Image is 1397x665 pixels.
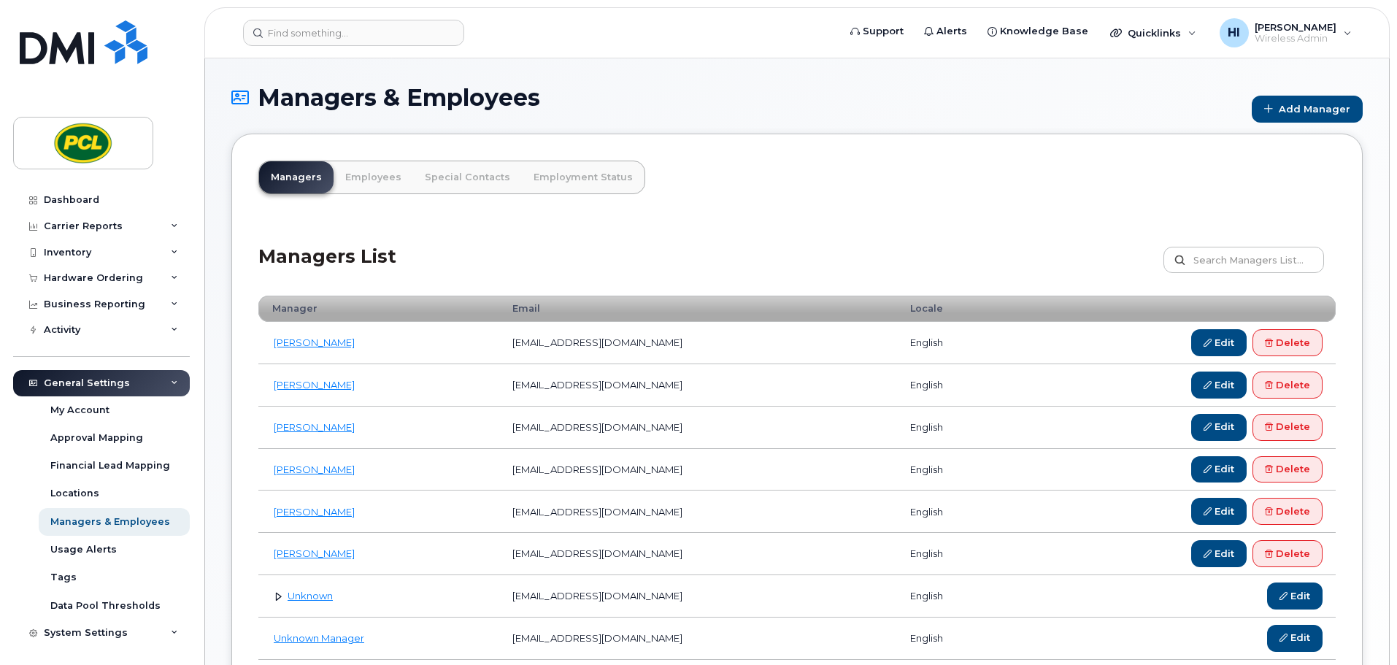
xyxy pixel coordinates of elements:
a: Edit [1191,329,1247,356]
td: english [897,364,1017,407]
a: Edit [1191,372,1247,399]
a: Employees [334,161,413,193]
td: [EMAIL_ADDRESS][DOMAIN_NAME] [499,533,897,575]
a: Delete [1252,498,1323,525]
td: english [897,322,1017,364]
th: Locale [897,296,1017,322]
a: Delete [1252,456,1323,483]
a: Special Contacts [413,161,522,193]
a: Unknown [288,590,333,601]
a: Edit [1191,498,1247,525]
h2: Managers List [258,247,396,290]
a: Delete [1252,414,1323,441]
a: Edit [1191,456,1247,483]
a: Delete [1252,329,1323,356]
a: Edit [1191,540,1247,567]
td: english [897,407,1017,449]
a: [PERSON_NAME] [274,506,355,518]
td: english [897,491,1017,533]
td: english [897,533,1017,575]
td: [EMAIL_ADDRESS][DOMAIN_NAME] [499,618,897,660]
a: Managers [259,161,334,193]
th: Email [499,296,897,322]
a: Edit [1191,414,1247,441]
a: Edit [1267,625,1323,652]
a: Delete [1252,372,1323,399]
a: Add Manager [1252,96,1363,123]
a: [PERSON_NAME] [274,421,355,433]
td: [EMAIL_ADDRESS][DOMAIN_NAME] [499,364,897,407]
a: [PERSON_NAME] [274,337,355,348]
td: english [897,618,1017,660]
a: Edit [1267,583,1323,610]
td: [EMAIL_ADDRESS][DOMAIN_NAME] [499,407,897,449]
h1: Managers & Employees [231,85,1244,110]
td: [EMAIL_ADDRESS][DOMAIN_NAME] [499,449,897,491]
th: Manager [258,296,499,322]
td: [EMAIL_ADDRESS][DOMAIN_NAME] [499,322,897,364]
td: english [897,449,1017,491]
a: Employment Status [522,161,644,193]
a: [PERSON_NAME] [274,547,355,559]
td: [EMAIL_ADDRESS][DOMAIN_NAME] [499,575,897,618]
td: [EMAIL_ADDRESS][DOMAIN_NAME] [499,491,897,533]
td: english [897,575,1017,618]
a: [PERSON_NAME] [274,464,355,475]
a: Delete [1252,540,1323,567]
a: Unknown Manager [274,632,364,644]
a: [PERSON_NAME] [274,379,355,391]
